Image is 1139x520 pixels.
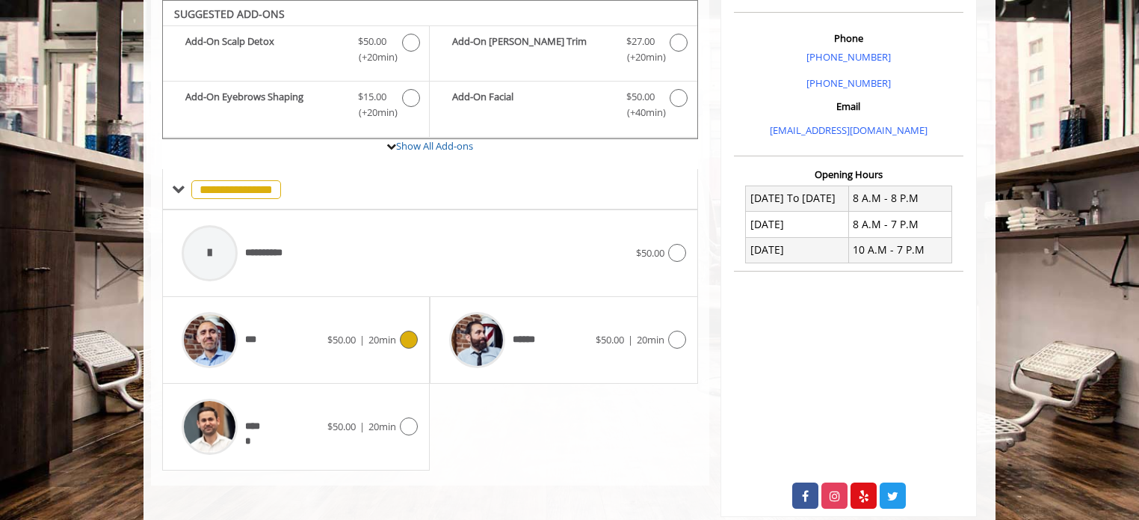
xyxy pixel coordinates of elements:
span: 20min [368,420,396,433]
h3: Phone [738,33,960,43]
label: Add-On Beard Trim [437,34,689,69]
span: $50.00 [626,89,655,105]
span: $15.00 [358,89,386,105]
span: | [359,333,365,346]
h3: Email [738,101,960,111]
span: 20min [637,333,664,346]
label: Add-On Eyebrows Shaping [170,89,422,124]
span: 20min [368,333,396,346]
td: [DATE] [746,212,849,237]
span: $50.00 [358,34,386,49]
td: 8 A.M - 7 P.M [848,212,951,237]
label: Add-On Scalp Detox [170,34,422,69]
span: (+40min ) [618,105,662,120]
td: [DATE] To [DATE] [746,186,849,211]
span: (+20min ) [618,49,662,65]
span: $50.00 [327,333,356,346]
td: 10 A.M - 7 P.M [848,237,951,263]
span: (+20min ) [351,49,395,65]
a: [PHONE_NUMBER] [806,76,891,90]
span: $50.00 [596,333,624,346]
span: $50.00 [327,420,356,433]
b: Add-On Facial [452,89,611,120]
b: Add-On Eyebrows Shaping [185,89,343,120]
td: [DATE] [746,237,849,263]
span: | [359,420,365,433]
td: 8 A.M - 8 P.M [848,186,951,211]
h3: Opening Hours [734,169,963,180]
b: Add-On Scalp Detox [185,34,343,65]
a: [PHONE_NUMBER] [806,50,891,64]
b: Add-On [PERSON_NAME] Trim [452,34,611,65]
a: [EMAIL_ADDRESS][DOMAIN_NAME] [770,123,927,137]
span: | [628,333,633,346]
span: $50.00 [636,246,664,260]
b: SUGGESTED ADD-ONS [174,7,285,21]
span: (+20min ) [351,105,395,120]
label: Add-On Facial [437,89,689,124]
a: Show All Add-ons [396,139,473,153]
span: $27.00 [626,34,655,49]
